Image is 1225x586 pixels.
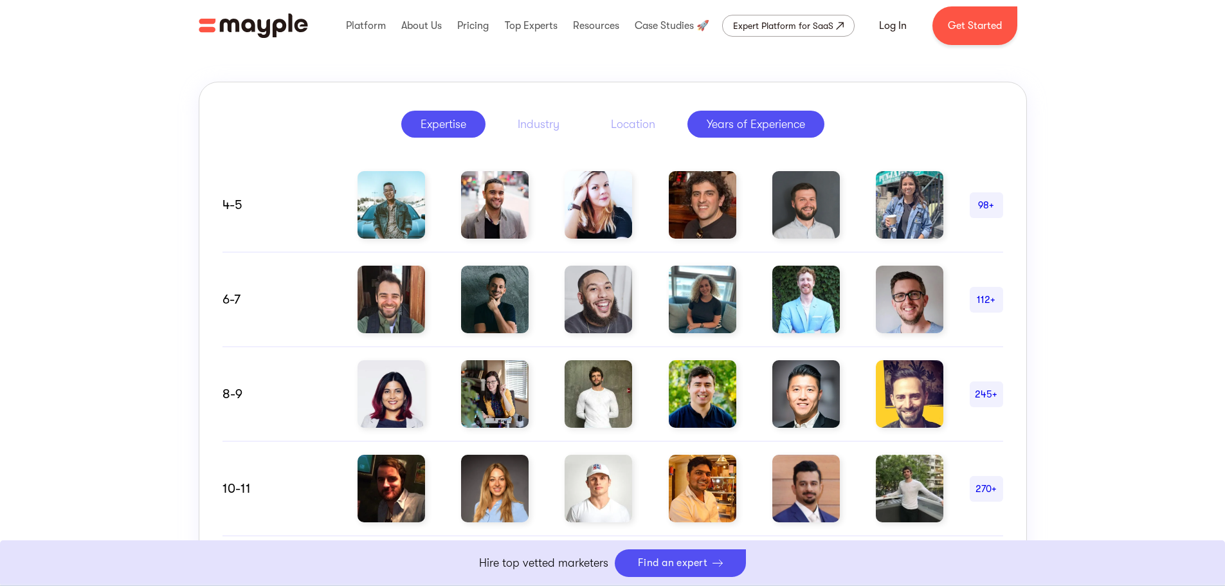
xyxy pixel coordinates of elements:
[343,5,389,46] div: Platform
[864,10,922,41] a: Log In
[932,6,1017,45] a: Get Started
[199,14,308,38] a: home
[970,197,1003,213] div: 98+
[199,14,308,38] img: Mayple logo
[733,18,833,33] div: Expert Platform for SaaS
[722,15,855,37] a: Expert Platform for SaaS
[518,116,559,132] div: Industry
[454,5,492,46] div: Pricing
[222,387,332,402] div: 8-9
[970,292,1003,307] div: 112+
[398,5,445,46] div: About Us
[970,387,1003,402] div: 245+
[222,481,332,497] div: 10-11
[707,116,805,132] div: Years of Experience
[570,5,622,46] div: Resources
[222,197,332,213] div: 4-5
[421,116,466,132] div: Expertise
[502,5,561,46] div: Top Experts
[222,292,332,307] div: 6-7
[970,481,1003,497] div: 270+
[611,116,655,132] div: Location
